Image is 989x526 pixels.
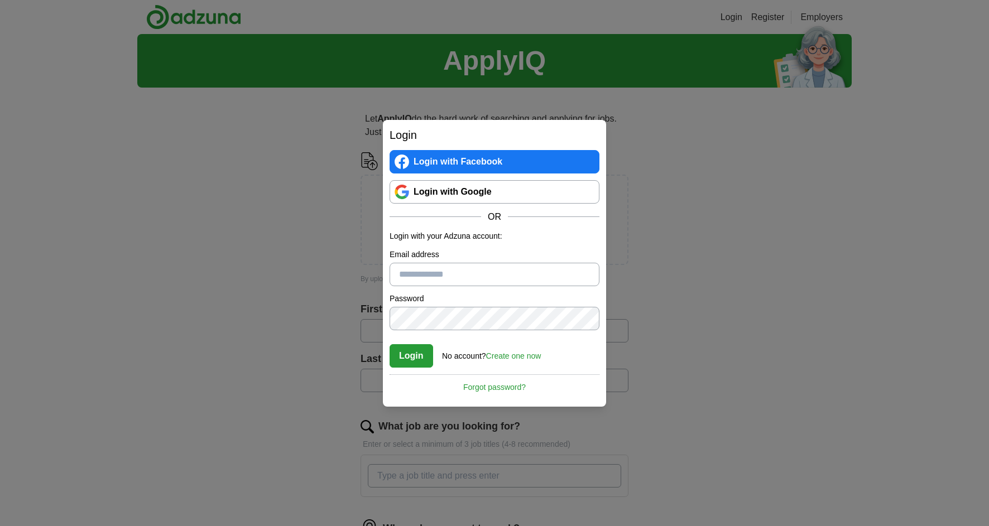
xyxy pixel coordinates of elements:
h2: Login [390,127,599,143]
p: Login with your Adzuna account: [390,230,599,242]
a: Login with Google [390,180,599,204]
span: OR [481,210,508,224]
a: Forgot password? [390,374,599,393]
a: Login with Facebook [390,150,599,173]
button: Login [390,344,433,368]
label: Email address [390,249,599,260]
a: Create one now [486,351,541,360]
div: No account? [442,344,541,362]
label: Password [390,293,599,305]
